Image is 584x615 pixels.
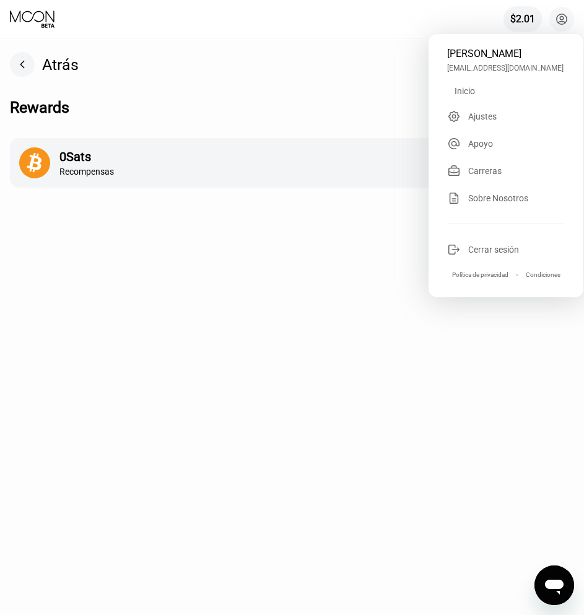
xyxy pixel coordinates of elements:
div: Ajustes [468,111,497,121]
div: Sobre Nosotros [468,193,528,203]
div: Atrás [42,56,79,74]
div: Carreras [447,164,565,178]
iframe: Botón para iniciar la ventana de mensajería [534,565,574,605]
div: [PERSON_NAME] [447,48,565,59]
div: $2.01 [510,13,535,25]
div: Rewards [10,98,69,116]
div: Condiciones [526,271,560,278]
div: Apoyo [468,139,493,149]
div: Carreras [468,166,502,176]
div: Cerrar sesión [468,245,519,255]
div: Política de privacidad [452,271,508,278]
div: 0 Sats [59,149,114,164]
div: [EMAIL_ADDRESS][DOMAIN_NAME] [447,64,565,72]
div: Cerrar sesión [447,243,565,256]
div: Inicio [455,86,475,96]
div: Apoyo [447,137,565,150]
div: Sobre Nosotros [447,191,565,205]
div: Recompensas [59,167,114,177]
div: $2.01 [503,6,542,32]
div: Ajustes [447,110,565,123]
div: Atrás [10,52,79,77]
div: Inicio [447,86,565,96]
